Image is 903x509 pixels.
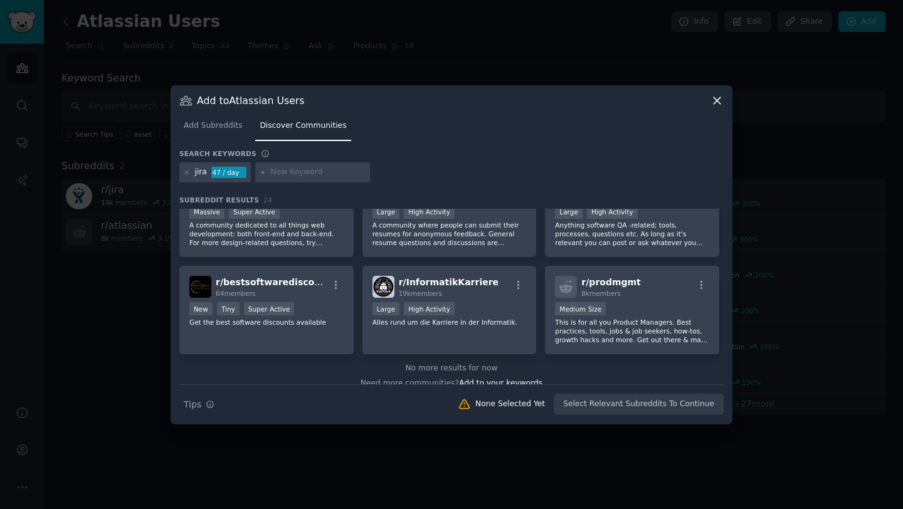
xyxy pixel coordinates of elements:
[229,206,280,219] div: Super Active
[179,394,219,416] button: Tips
[179,363,724,374] div: No more results for now
[179,374,724,389] div: Need more communities?
[189,302,213,315] div: New
[459,379,542,387] span: Add to your keywords
[372,206,400,219] div: Large
[270,167,366,178] input: New Keyword
[189,221,344,247] p: A community dedicated to all things web development: both front-end and back-end. For more design...
[404,302,455,315] div: High Activity
[189,318,344,327] p: Get the best software discounts available
[189,206,224,219] div: Massive
[179,196,259,204] span: Subreddit Results
[184,120,242,132] span: Add Subreddits
[179,149,256,158] h3: Search keywords
[195,167,207,178] div: jira
[372,221,527,247] p: A community where people can submit their resumes for anonymous feedback. General resume question...
[372,276,394,298] img: InformatikKarriere
[372,302,400,315] div: Large
[555,318,709,344] p: This is for all you Product Managers. Best practices, tools, jobs & job seekers, how-tos, growth ...
[184,398,201,411] span: Tips
[216,290,255,297] span: 64 members
[581,290,621,297] span: 8k members
[555,221,709,247] p: Anything software QA -related; tools, processes, questions etc. As long as it's relevant you can ...
[216,277,336,287] span: r/ bestsoftwarediscounts
[555,206,583,219] div: Large
[399,290,442,297] span: 19k members
[404,206,455,219] div: High Activity
[179,116,246,142] a: Add Subreddits
[255,116,351,142] a: Discover Communities
[189,276,211,298] img: bestsoftwarediscounts
[263,196,272,204] span: 24
[581,277,641,287] span: r/ prodmgmt
[244,302,295,315] div: Super Active
[197,94,305,107] h3: Add to Atlassian Users
[217,302,240,315] div: Tiny
[475,399,545,410] div: None Selected Yet
[587,206,638,219] div: High Activity
[211,167,246,178] div: 47 / day
[555,302,606,315] div: Medium Size
[399,277,499,287] span: r/ InformatikKarriere
[372,318,527,327] p: Alles rund um die Karriere in der Informatik.
[260,120,346,132] span: Discover Communities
